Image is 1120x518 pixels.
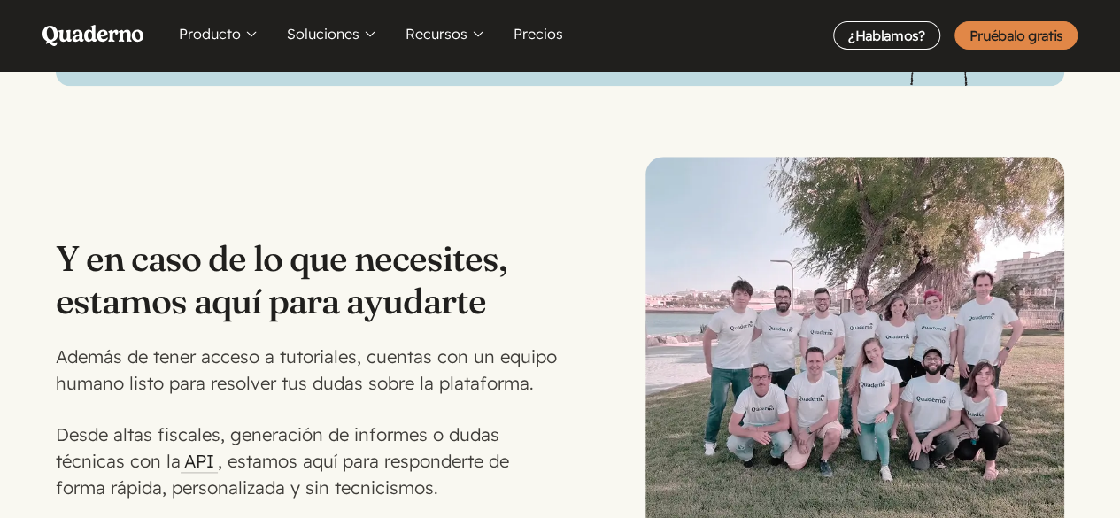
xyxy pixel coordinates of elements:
a: ¿Hablamos? [833,21,940,50]
p: Desde altas fiscales, generación de informes o dudas técnicas con la , estamos aquí para responde... [56,421,560,501]
abbr: Application Programming Interface [184,450,214,472]
h3: Y en caso de lo que necesites, estamos aquí para ayudarte [56,237,560,322]
a: Pruébalo gratis [954,21,1078,50]
p: Además de tener acceso a tutoriales, cuentas con un equipo humano listo para resolver tus dudas s... [56,344,560,397]
a: API [181,450,218,473]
